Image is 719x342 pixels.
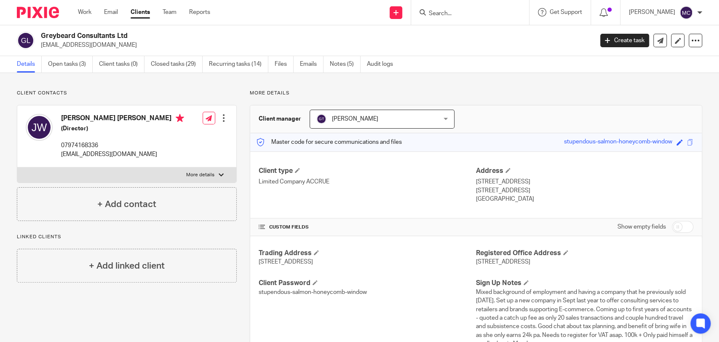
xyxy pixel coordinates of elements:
label: Show empty fields [617,223,666,231]
h5: (Director) [61,124,184,133]
a: Files [275,56,294,73]
h2: Greybeard Consultants Ltd [41,32,478,40]
i: Primary [176,114,184,122]
p: 07974168336 [61,141,184,150]
img: Pixie [17,7,59,18]
h4: Registered Office Address [476,249,693,258]
a: Client tasks (0) [99,56,144,73]
span: Get Support [550,9,582,15]
p: Master code for secure communications and files [257,138,402,146]
a: Recurring tasks (14) [209,56,268,73]
a: Open tasks (3) [48,56,93,73]
img: svg%3E [679,6,693,19]
p: Limited Company ACCRUE [259,178,476,186]
h4: CUSTOM FIELDS [259,224,476,231]
h4: Client Password [259,279,476,288]
h4: + Add contact [97,198,156,211]
a: Emails [300,56,323,73]
a: Work [78,8,91,16]
a: Closed tasks (29) [151,56,203,73]
a: Reports [189,8,210,16]
img: svg%3E [316,114,326,124]
span: [STREET_ADDRESS] [259,259,313,265]
p: More details [186,172,214,178]
h4: + Add linked client [89,259,165,272]
a: Audit logs [367,56,399,73]
h4: [PERSON_NAME] [PERSON_NAME] [61,114,184,124]
h3: Client manager [259,115,301,123]
p: Client contacts [17,90,237,97]
input: Search [428,10,504,18]
p: [STREET_ADDRESS] [476,178,693,186]
h4: Client type [259,167,476,175]
p: [GEOGRAPHIC_DATA] [476,195,693,203]
a: Notes (5) [330,56,361,73]
span: stupendous-salmon-honeycomb-window [259,289,367,295]
h4: Sign Up Notes [476,279,693,288]
h4: Address [476,167,693,175]
p: [EMAIL_ADDRESS][DOMAIN_NAME] [61,150,184,159]
h4: Trading Address [259,249,476,258]
a: Create task [600,34,649,47]
p: Linked clients [17,234,237,240]
p: [EMAIL_ADDRESS][DOMAIN_NAME] [41,41,588,49]
div: stupendous-salmon-honeycomb-window [564,137,672,147]
p: More details [250,90,702,97]
img: svg%3E [26,114,53,141]
a: Team [163,8,176,16]
a: Details [17,56,42,73]
a: Email [104,8,118,16]
p: [PERSON_NAME] [629,8,675,16]
img: svg%3E [17,32,35,49]
span: [PERSON_NAME] [332,116,378,122]
span: [STREET_ADDRESS] [476,259,530,265]
a: Clients [131,8,150,16]
p: [STREET_ADDRESS] [476,186,693,195]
